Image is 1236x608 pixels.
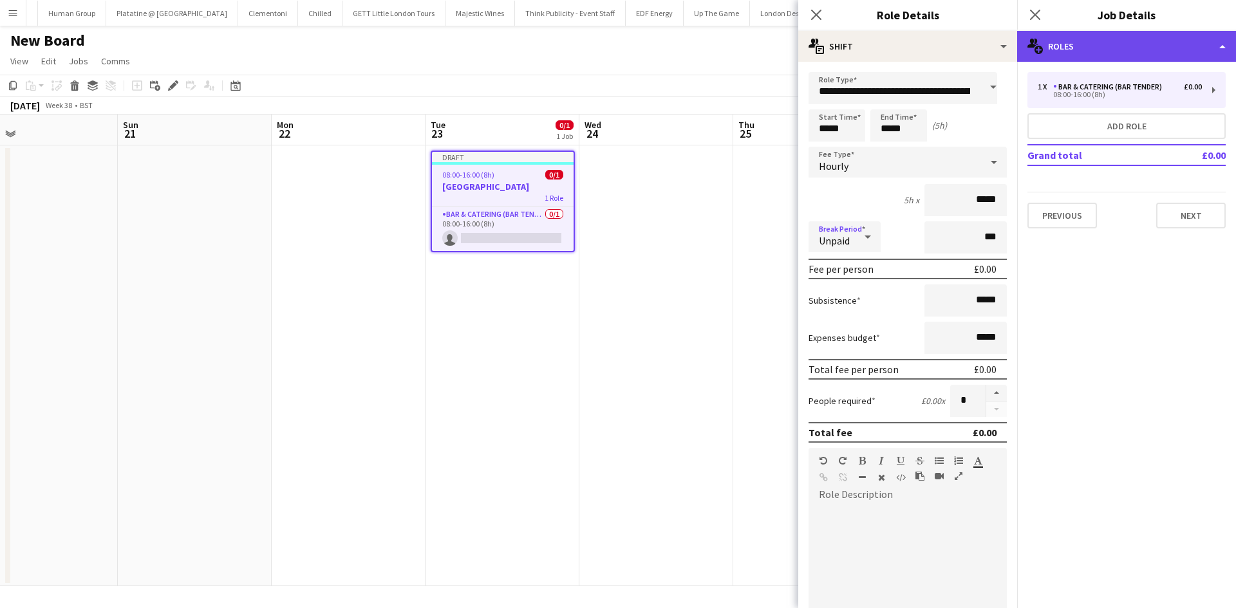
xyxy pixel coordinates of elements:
a: View [5,53,33,69]
span: Wed [585,119,601,131]
div: £0.00 [973,426,997,439]
span: Sun [123,119,138,131]
label: People required [809,395,876,407]
button: Chilled [298,1,342,26]
button: Majestic Wines [445,1,515,26]
div: Fee per person [809,263,874,275]
div: 1 Job [556,131,573,141]
span: Week 38 [42,100,75,110]
a: Edit [36,53,61,69]
a: Jobs [64,53,93,69]
button: EDF Energy [626,1,684,26]
td: £0.00 [1165,145,1226,165]
div: Roles [1017,31,1236,62]
button: Paste as plain text [915,471,924,481]
span: 0/1 [556,120,574,130]
span: Hourly [819,160,848,172]
button: Add role [1027,113,1226,139]
h3: Role Details [798,6,1017,23]
div: [DATE] [10,99,40,112]
button: Up The Game [684,1,750,26]
div: Shift [798,31,1017,62]
button: Text Color [973,456,982,466]
span: Tue [431,119,445,131]
h1: New Board [10,31,85,50]
button: Think Publicity - Event Staff [515,1,626,26]
span: 1 Role [545,193,563,203]
span: 25 [736,126,754,141]
span: View [10,55,28,67]
label: Subsistence [809,295,861,306]
div: £0.00 [974,263,997,275]
span: 0/1 [545,170,563,180]
span: Edit [41,55,56,67]
span: 22 [275,126,294,141]
span: Comms [101,55,130,67]
a: Comms [96,53,135,69]
td: Grand total [1027,145,1165,165]
span: Jobs [69,55,88,67]
div: £0.00 [974,363,997,376]
button: Platatine @ [GEOGRAPHIC_DATA] [106,1,238,26]
button: Previous [1027,203,1097,228]
button: Clementoni [238,1,298,26]
div: BST [80,100,93,110]
div: Total fee per person [809,363,899,376]
div: Total fee [809,426,852,439]
button: Ordered List [954,456,963,466]
span: 21 [121,126,138,141]
h3: [GEOGRAPHIC_DATA] [432,181,574,192]
span: Mon [277,119,294,131]
button: Insert video [935,471,944,481]
button: Increase [986,385,1007,401]
div: £0.00 x [921,395,945,407]
button: Next [1156,203,1226,228]
button: HTML Code [896,472,905,483]
button: London Design Festival [750,1,847,26]
div: £0.00 [1184,82,1202,91]
button: Fullscreen [954,471,963,481]
span: 23 [429,126,445,141]
button: Italic [877,456,886,466]
button: Underline [896,456,905,466]
button: Clear Formatting [877,472,886,483]
span: Thu [738,119,754,131]
h3: Job Details [1017,6,1236,23]
button: Bold [857,456,866,466]
div: 08:00-16:00 (8h) [1038,91,1202,98]
div: (5h) [932,120,947,131]
app-card-role: Bar & Catering (Bar Tender)0/108:00-16:00 (8h) [432,207,574,251]
span: 24 [583,126,601,141]
label: Expenses budget [809,332,880,344]
button: Strikethrough [915,456,924,466]
button: Undo [819,456,828,466]
div: Draft [432,152,574,162]
div: Bar & Catering (Bar Tender) [1053,82,1167,91]
button: Human Group [38,1,106,26]
span: 08:00-16:00 (8h) [442,170,494,180]
button: Redo [838,456,847,466]
app-job-card: Draft08:00-16:00 (8h)0/1[GEOGRAPHIC_DATA]1 RoleBar & Catering (Bar Tender)0/108:00-16:00 (8h) [431,151,575,252]
button: GETT Little London Tours [342,1,445,26]
span: Unpaid [819,234,850,247]
div: 1 x [1038,82,1053,91]
button: Horizontal Line [857,472,866,483]
button: Unordered List [935,456,944,466]
div: 5h x [904,194,919,206]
